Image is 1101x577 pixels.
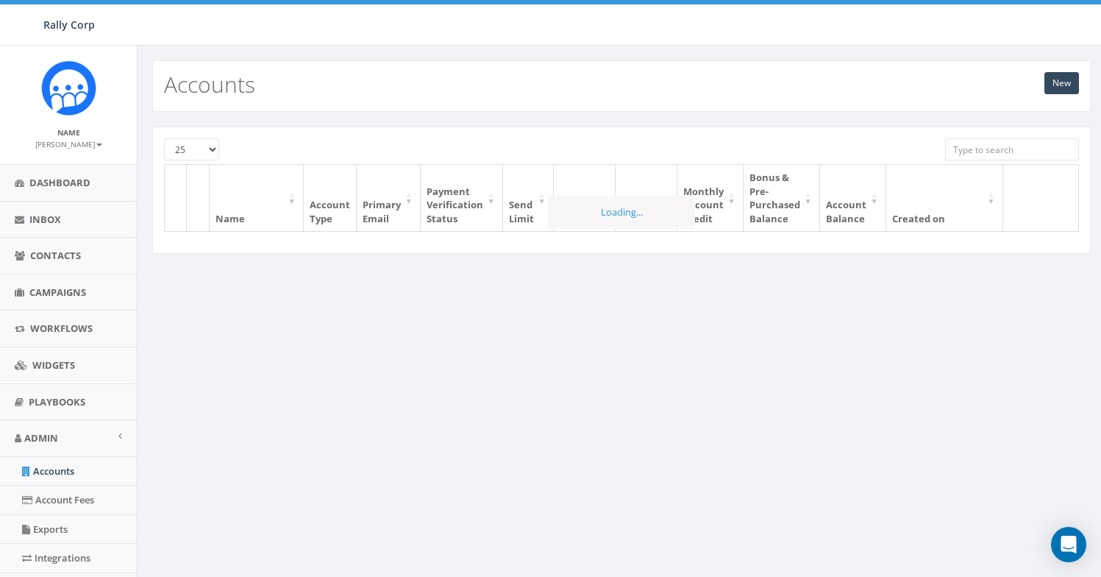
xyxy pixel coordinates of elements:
h2: Accounts [164,72,255,96]
span: Dashboard [29,176,90,189]
span: Admin [24,431,58,445]
span: Rally Corp [43,18,95,32]
th: Account Balance [820,165,886,231]
th: Send Limit [503,165,554,231]
span: Playbooks [29,395,85,408]
small: Name [57,127,80,138]
th: SMS/MMS Outbound [554,165,616,231]
span: Campaigns [29,286,86,299]
th: Name [210,165,304,231]
th: Account Type [304,165,357,231]
span: Workflows [30,322,93,335]
th: Monthly Account Credit [677,165,744,231]
a: New [1044,72,1079,94]
div: Loading... [548,196,695,229]
div: Open Intercom Messenger [1051,527,1086,562]
input: Type to search [945,138,1079,160]
a: [PERSON_NAME] [35,137,102,150]
span: Widgets [32,358,75,372]
th: Primary Email [357,165,421,231]
th: Created on [886,165,1003,231]
th: Bonus & Pre-Purchased Balance [744,165,820,231]
img: Icon_1.png [41,60,96,116]
small: [PERSON_NAME] [35,139,102,149]
th: Payment Verification Status [421,165,503,231]
span: Inbox [29,213,61,226]
span: Contacts [30,249,81,262]
th: RVM Outbound [616,165,677,231]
